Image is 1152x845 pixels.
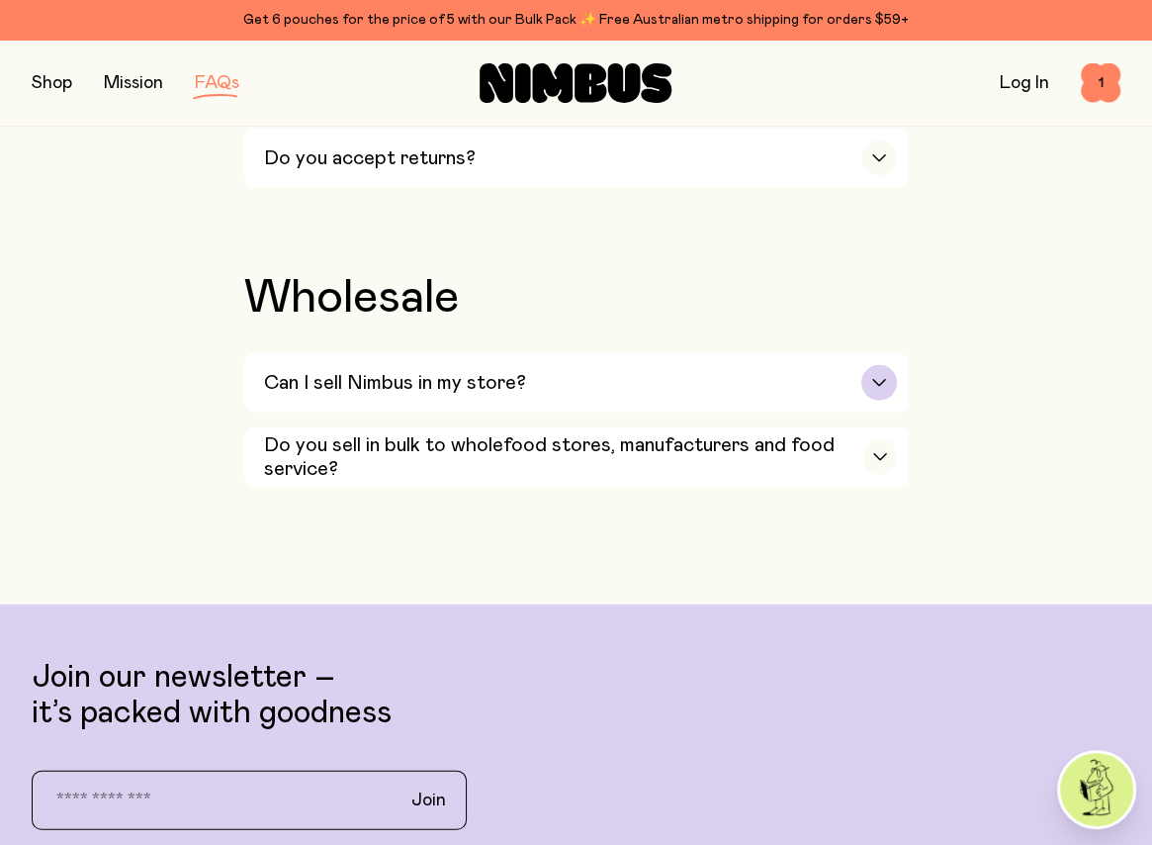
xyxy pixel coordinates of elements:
[244,129,909,188] button: Do you accept returns?
[264,146,476,170] h3: Do you accept returns?
[1000,74,1049,92] a: Log In
[195,74,239,92] a: FAQs
[244,427,909,487] button: Do you sell in bulk to wholefood stores, manufacturers and food service?
[396,780,462,821] button: Join
[264,371,526,395] h3: Can I sell Nimbus in my store?
[264,433,864,481] h3: Do you sell in bulk to wholefood stores, manufacturers and food service?
[244,274,909,322] h2: Wholesale
[1060,753,1133,826] img: agent
[32,660,1120,731] p: Join our newsletter – it’s packed with goodness
[32,8,1120,32] div: Get 6 pouches for the price of 5 with our Bulk Pack ✨ Free Australian metro shipping for orders $59+
[244,353,909,413] button: Can I sell Nimbus in my store?
[411,789,446,812] span: Join
[104,74,163,92] a: Mission
[1081,63,1120,103] button: 1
